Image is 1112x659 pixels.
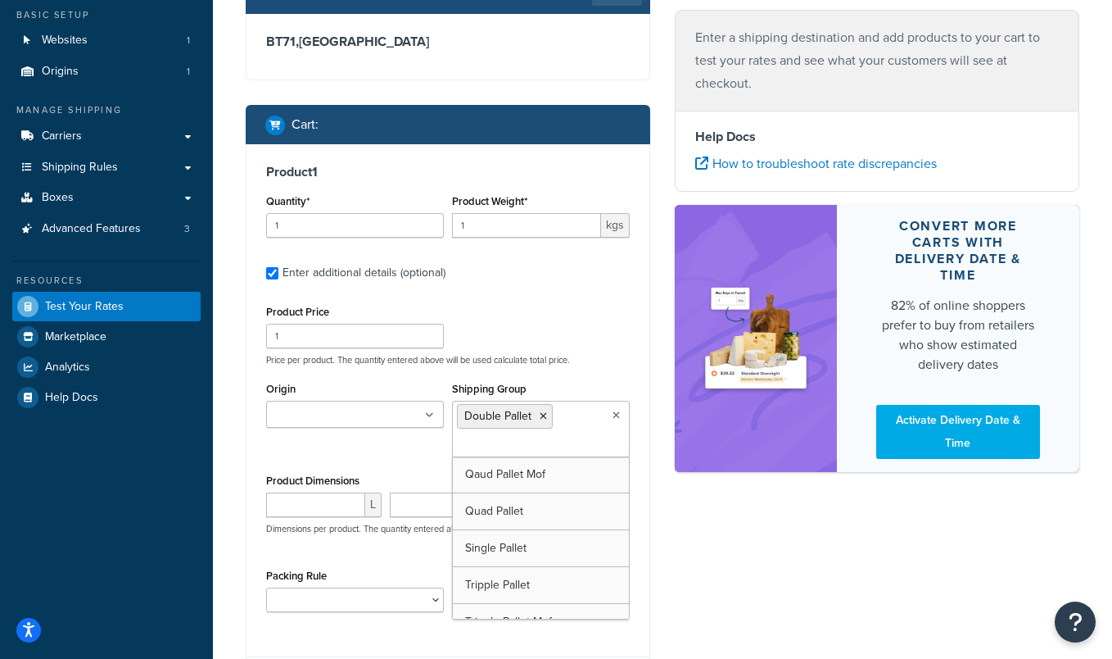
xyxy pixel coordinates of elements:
[42,34,88,48] span: Websites
[12,383,201,412] a: Help Docs
[465,613,552,630] span: Tripple Pallet Mof
[12,274,201,288] div: Resources
[266,34,630,50] h3: BT71 , [GEOGRAPHIC_DATA]
[12,214,201,244] a: Advanced Features3
[45,391,98,405] span: Help Docs
[12,8,201,22] div: Basic Setup
[12,152,201,183] a: Shipping Rules
[266,383,296,395] label: Origin
[452,213,601,238] input: 0.00
[465,539,527,557] span: Single Pallet
[187,34,190,48] span: 1
[266,164,630,180] h3: Product 1
[453,604,629,640] a: Tripple Pallet Mof
[453,457,629,493] a: Qaud Pallet Mof
[12,25,201,56] li: Websites
[262,354,634,366] p: Price per product. The quantity entered above will be used calculate total price.
[266,195,310,207] label: Quantity*
[266,306,329,318] label: Product Price
[12,352,201,382] a: Analytics
[45,300,124,314] span: Test Your Rates
[452,195,527,207] label: Product Weight*
[187,65,190,79] span: 1
[283,261,445,284] div: Enter additional details (optional)
[292,117,319,132] h2: Cart :
[12,121,201,152] a: Carriers
[45,330,106,344] span: Marketplace
[453,530,629,566] a: Single Pallet
[452,383,527,395] label: Shipping Group
[12,183,201,213] a: Boxes
[876,405,1040,459] a: Activate Delivery Date & Time
[12,103,201,117] div: Manage Shipping
[465,576,530,593] span: Tripple Pallet
[12,57,201,87] li: Origins
[695,154,937,173] a: How to troubleshoot rate discrepancies
[42,161,118,175] span: Shipping Rules
[1055,602,1096,643] button: Open Resource Center
[184,222,190,236] span: 3
[876,296,1040,375] div: 82% of online shoppers prefer to buy from retailers who show estimated delivery dates
[453,493,629,529] a: Quad Pallet
[464,407,531,425] span: Double Pallet
[695,127,1059,147] h4: Help Docs
[42,65,79,79] span: Origins
[45,361,90,375] span: Analytics
[262,523,605,534] p: Dimensions per product. The quantity entered above will be used calculate total volume.
[699,257,812,420] img: feature-image-ddt-36eae7f7280da8017bfb280eaccd9c446f90b1fe08728e4019434db127062ab4.png
[12,322,201,352] a: Marketplace
[12,214,201,244] li: Advanced Features
[12,25,201,56] a: Websites1
[12,292,201,321] a: Test Your Rates
[266,267,278,280] input: Enter additional details (optional)
[365,493,382,517] span: L
[266,475,359,487] label: Product Dimensions
[266,570,327,582] label: Packing Rule
[42,130,82,143] span: Carriers
[42,222,141,236] span: Advanced Features
[12,57,201,87] a: Origins1
[465,502,523,520] span: Quad Pallet
[42,191,74,205] span: Boxes
[465,466,545,483] span: Qaud Pallet Mof
[266,213,444,238] input: 0
[876,218,1040,284] div: Convert more carts with delivery date & time
[453,567,629,603] a: Tripple Pallet
[601,213,630,238] span: kgs
[695,26,1059,95] p: Enter a shipping destination and add products to your cart to test your rates and see what your c...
